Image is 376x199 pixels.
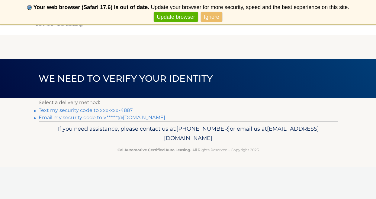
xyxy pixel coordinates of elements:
span: [PHONE_NUMBER] [176,125,230,132]
span: Update your browser for more security, speed and the best experience on this site. [151,4,349,10]
a: Ignore [201,12,222,22]
a: Update browser [154,12,198,22]
a: Text my security code to xxx-xxx-4887 [39,107,133,113]
b: Your web browser (Safari 17.6) is out of date. [34,4,149,10]
a: Email my security code to v******@[DOMAIN_NAME] [39,115,166,120]
strong: Cal Automotive Certified Auto Leasing [117,148,190,152]
p: If you need assistance, please contact us at: or email us at [43,124,334,143]
span: We need to verify your identity [39,73,213,84]
p: Select a delivery method: [39,98,338,107]
p: - All Rights Reserved - Copyright 2025 [43,147,334,153]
